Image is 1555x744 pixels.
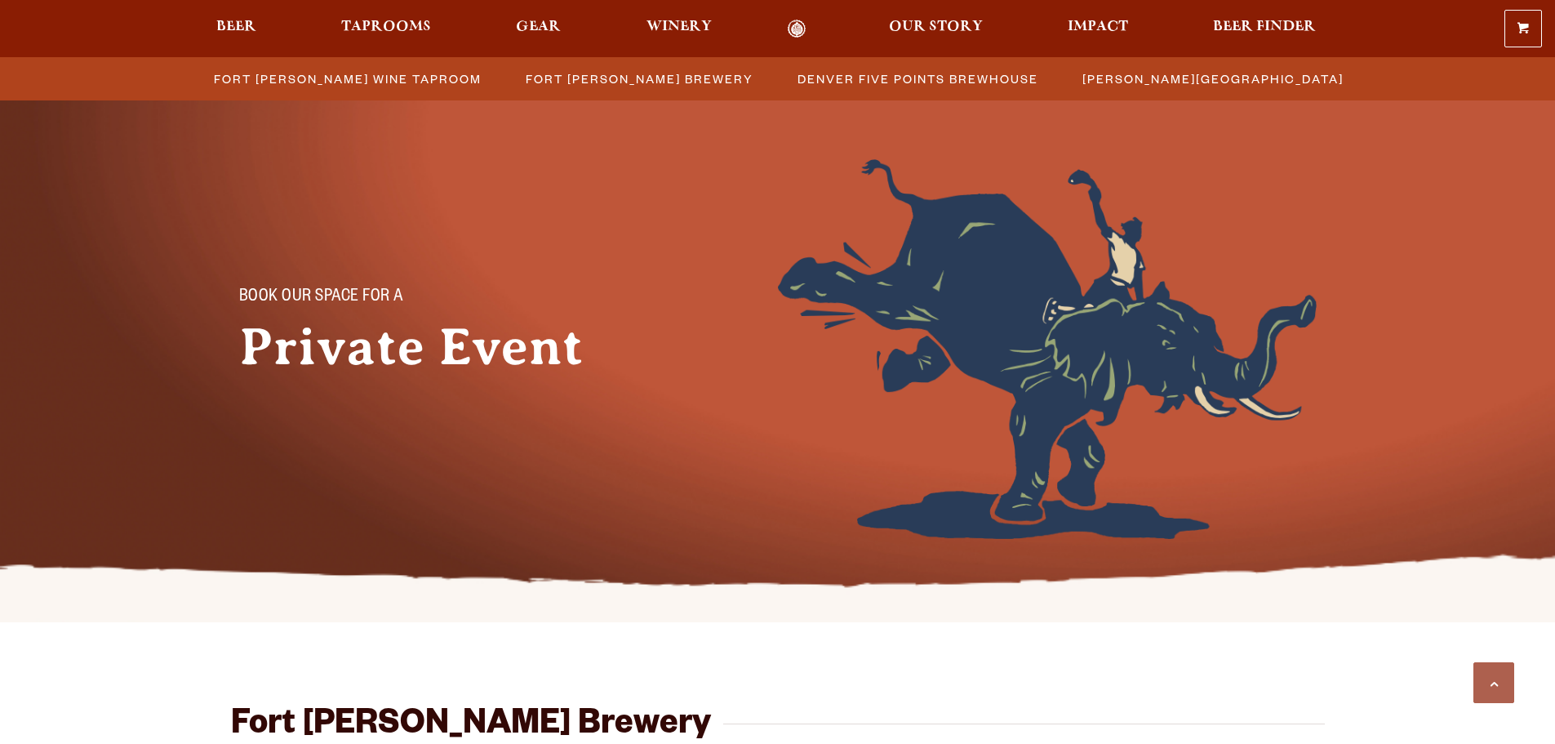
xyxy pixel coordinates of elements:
span: Gear [516,20,561,33]
a: Fort [PERSON_NAME] Wine Taproom [204,67,490,91]
span: Beer [216,20,256,33]
a: Impact [1057,20,1139,38]
span: Fort [PERSON_NAME] Brewery [526,67,753,91]
p: Book Our Space for a [239,288,598,308]
a: Fort [PERSON_NAME] Brewery [516,67,762,91]
a: Our Story [878,20,993,38]
a: [PERSON_NAME][GEOGRAPHIC_DATA] [1073,67,1352,91]
span: Impact [1068,20,1128,33]
a: Scroll to top [1473,662,1514,703]
a: Odell Home [766,20,828,38]
a: Gear [505,20,571,38]
img: Foreground404 [778,159,1317,539]
a: Beer [206,20,267,38]
span: Denver Five Points Brewhouse [797,67,1038,91]
h1: Private Event [239,318,631,376]
span: Winery [646,20,712,33]
span: [PERSON_NAME][GEOGRAPHIC_DATA] [1082,67,1344,91]
a: Beer Finder [1202,20,1326,38]
span: Our Story [889,20,983,33]
a: Denver Five Points Brewhouse [788,67,1046,91]
a: Taprooms [331,20,442,38]
span: Fort [PERSON_NAME] Wine Taproom [214,67,482,91]
span: Taprooms [341,20,431,33]
span: Beer Finder [1213,20,1316,33]
a: Winery [636,20,722,38]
